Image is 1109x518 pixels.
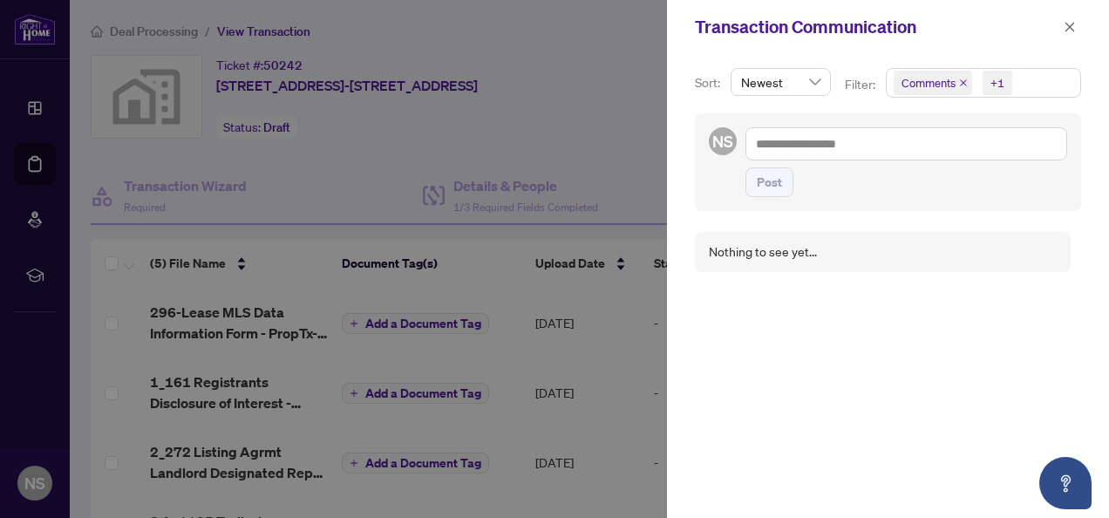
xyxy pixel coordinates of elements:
div: Nothing to see yet... [709,242,817,262]
span: Comments [894,71,972,95]
span: close [959,78,968,87]
span: Newest [741,69,820,95]
span: Comments [901,74,956,92]
button: Post [745,167,793,197]
span: close [1064,21,1076,33]
p: Sort: [695,73,724,92]
span: NS [712,129,733,153]
button: Open asap [1039,457,1092,509]
div: Transaction Communication [695,14,1058,40]
p: Filter: [845,75,878,94]
div: +1 [990,74,1004,92]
